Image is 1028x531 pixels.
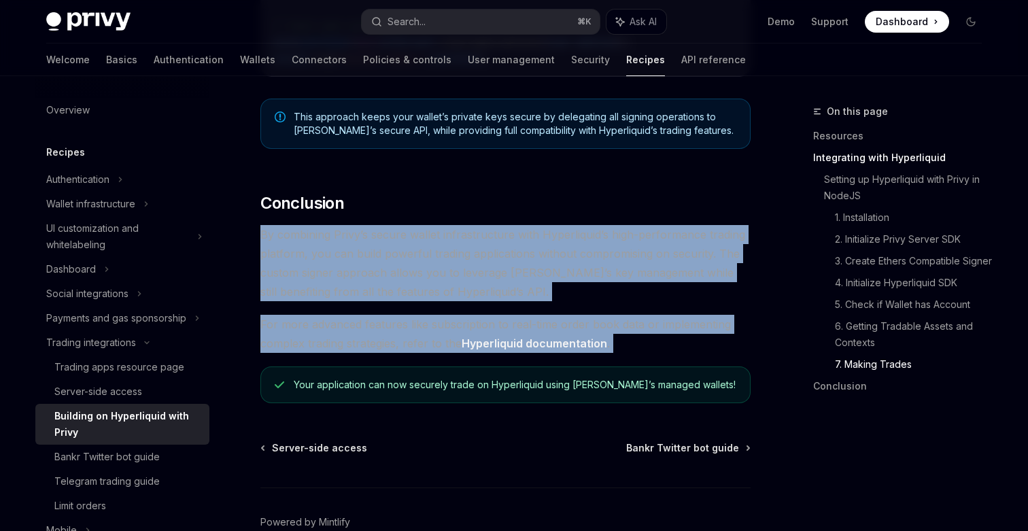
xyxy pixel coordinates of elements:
div: Trading integrations [46,335,136,351]
button: Ask AI [606,10,666,34]
span: ⌘ K [577,16,592,27]
a: Trading apps resource page [35,355,209,379]
svg: Check [275,379,284,390]
a: API reference [681,44,746,76]
a: Limit orders [35,494,209,518]
div: Dashboard [46,261,96,277]
img: dark logo [46,12,131,31]
a: Conclusion [813,375,993,397]
a: Dashboard [865,11,949,33]
a: Resources [813,125,993,147]
a: Hyperliquid documentation [462,337,607,351]
a: 7. Making Trades [835,354,993,375]
a: Welcome [46,44,90,76]
a: Overview [35,98,209,122]
a: Support [811,15,849,29]
span: Dashboard [876,15,928,29]
a: Policies & controls [363,44,451,76]
span: Ask AI [630,15,657,29]
span: By combining Privy’s secure wallet infrastructure with Hyperliquid’s high-performance trading pla... [260,225,751,301]
span: Server-side access [272,441,367,455]
a: Bankr Twitter bot guide [35,445,209,469]
button: Search...⌘K [362,10,600,34]
a: Bankr Twitter bot guide [626,441,749,455]
div: Bankr Twitter bot guide [54,449,160,465]
a: Recipes [626,44,665,76]
div: Payments and gas sponsorship [46,310,186,326]
a: Building on Hyperliquid with Privy [35,404,209,445]
div: Search... [388,14,426,30]
a: Telegram trading guide [35,469,209,494]
div: Telegram trading guide [54,473,160,490]
a: Connectors [292,44,347,76]
a: Demo [768,15,795,29]
h5: Recipes [46,144,85,160]
a: Security [571,44,610,76]
div: UI customization and whitelabeling [46,220,189,253]
span: Conclusion [260,192,344,214]
div: Authentication [46,171,109,188]
div: Building on Hyperliquid with Privy [54,408,201,441]
a: Server-side access [35,379,209,404]
div: Limit orders [54,498,106,514]
a: Basics [106,44,137,76]
span: Bankr Twitter bot guide [626,441,739,455]
a: 5. Check if Wallet has Account [835,294,993,315]
button: Toggle dark mode [960,11,982,33]
a: Authentication [154,44,224,76]
a: Integrating with Hyperliquid [813,147,993,169]
a: Setting up Hyperliquid with Privy in NodeJS [824,169,993,207]
span: For more advanced features like subscription to real-time order book data or implementing complex... [260,315,751,353]
div: Overview [46,102,90,118]
div: Social integrations [46,286,128,302]
a: User management [468,44,555,76]
a: 6. Getting Tradable Assets and Contexts [835,315,993,354]
a: Server-side access [262,441,367,455]
div: Wallet infrastructure [46,196,135,212]
a: 3. Create Ethers Compatible Signer [835,250,993,272]
span: This approach keeps your wallet’s private keys secure by delegating all signing operations to [PE... [294,110,736,137]
a: 2. Initialize Privy Server SDK [835,228,993,250]
span: On this page [827,103,888,120]
div: Your application can now securely trade on Hyperliquid using [PERSON_NAME]’s managed wallets! [294,378,736,392]
div: Trading apps resource page [54,359,184,375]
a: 4. Initialize Hyperliquid SDK [835,272,993,294]
a: Wallets [240,44,275,76]
a: Powered by Mintlify [260,515,350,529]
svg: Note [275,112,286,122]
a: 1. Installation [835,207,993,228]
div: Server-side access [54,383,142,400]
